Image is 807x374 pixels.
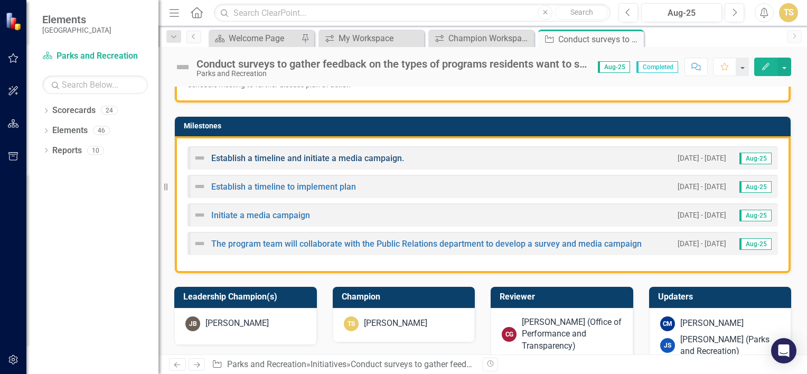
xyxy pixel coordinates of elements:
[658,292,786,302] h3: Updaters
[502,327,517,342] div: CG
[660,316,675,331] div: CM
[52,145,82,157] a: Reports
[779,3,798,22] button: TS
[431,32,531,45] a: Champion Workspace
[500,292,628,302] h3: Reviewer
[598,61,630,73] span: Aug-25
[364,317,427,330] div: [PERSON_NAME]
[344,316,359,331] div: TS
[660,338,675,353] div: JS
[4,11,24,31] img: ClearPoint Strategy
[771,338,796,363] div: Open Intercom Messenger
[636,61,678,73] span: Completed
[193,152,206,164] img: Not Defined
[174,59,191,76] img: Not Defined
[321,32,421,45] a: My Workspace
[211,182,356,192] a: Establish a timeline to implement plan
[42,50,148,62] a: Parks and Recreation
[739,210,772,221] span: Aug-25
[645,7,718,20] div: Aug-25
[555,5,608,20] button: Search
[193,209,206,221] img: Not Defined
[52,105,96,117] a: Scorecards
[739,181,772,193] span: Aug-25
[342,292,470,302] h3: Champion
[558,33,641,46] div: Conduct surveys to gather feedback on the types of programs residents want to see in their parks.
[193,180,206,193] img: Not Defined
[680,317,744,330] div: [PERSON_NAME]
[52,125,88,137] a: Elements
[522,316,622,353] div: [PERSON_NAME] (Office of Performance and Transparency)
[229,32,298,45] div: Welcome Page
[185,316,200,331] div: JB
[42,13,111,26] span: Elements
[678,210,726,220] small: [DATE] - [DATE]
[183,292,312,302] h3: Leadership Champion(s)
[641,3,722,22] button: Aug-25
[211,239,642,249] a: The program team will collaborate with the Public Relations department to develop a survey and me...
[211,32,298,45] a: Welcome Page
[678,153,726,163] small: [DATE] - [DATE]
[87,146,104,155] div: 10
[311,359,346,369] a: Initiatives
[570,8,593,16] span: Search
[42,76,148,94] input: Search Below...
[196,58,587,70] div: Conduct surveys to gather feedback on the types of programs residents want to see in their parks.
[214,4,611,22] input: Search ClearPoint...
[680,334,781,358] div: [PERSON_NAME] (Parks and Recreation)
[205,317,269,330] div: [PERSON_NAME]
[448,32,531,45] div: Champion Workspace
[351,359,713,369] div: Conduct surveys to gather feedback on the types of programs residents want to see in their parks.
[211,153,404,163] a: Establish a timeline and initiate a media campaign.
[212,359,475,371] div: » »
[93,126,110,135] div: 46
[739,153,772,164] span: Aug-25
[739,238,772,250] span: Aug-25
[42,26,111,34] small: [GEOGRAPHIC_DATA]
[101,106,118,115] div: 24
[678,182,726,192] small: [DATE] - [DATE]
[339,32,421,45] div: My Workspace
[227,359,306,369] a: Parks and Recreation
[196,70,587,78] div: Parks and Recreation
[211,210,310,220] a: Initiate a media campaign
[678,239,726,249] small: [DATE] - [DATE]
[193,237,206,250] img: Not Defined
[184,122,785,130] h3: Milestones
